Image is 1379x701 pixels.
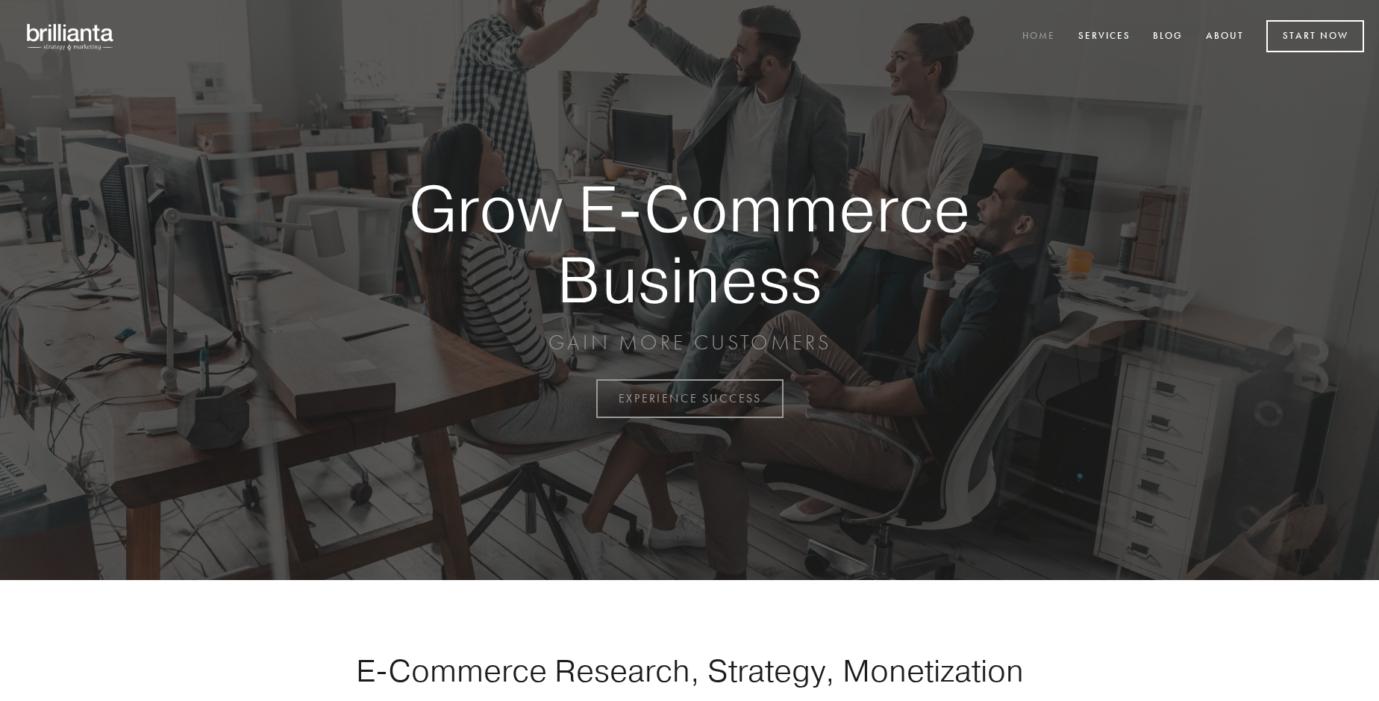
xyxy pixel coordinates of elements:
strong: Grow E-Commerce Business [357,173,1022,314]
img: brillianta - research, strategy, marketing [15,15,127,58]
a: Blog [1143,25,1192,49]
a: EXPERIENCE SUCCESS [596,379,784,418]
a: Services [1069,25,1140,49]
h1: E-Commerce Research, Strategy, Monetization [309,652,1070,689]
a: Start Now [1266,20,1364,52]
a: About [1196,25,1254,49]
p: GAIN MORE CUSTOMERS [357,329,1022,356]
a: Home [1013,25,1065,49]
